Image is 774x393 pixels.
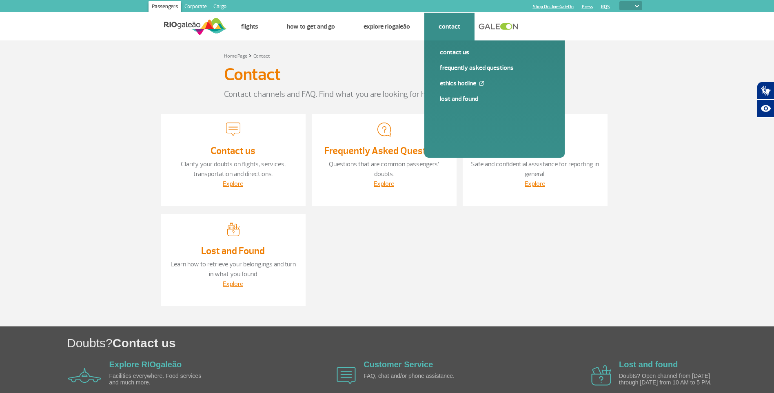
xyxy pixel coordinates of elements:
a: Shop On-line GaleOn [533,4,574,9]
p: FAQ, chat and/or phone assistance. [364,373,457,379]
a: Ethics Hotline [440,79,549,88]
a: Contact [253,53,270,59]
a: Passengers [149,1,181,14]
a: Explore [223,180,243,188]
a: Frequently Asked Questions [440,63,549,72]
h3: Contact [224,65,281,85]
a: How to get and go [287,22,335,31]
img: airplane icon [68,368,101,383]
a: Lost and Found [440,94,549,103]
a: Lost and Found [201,245,265,257]
a: Contact us [440,48,549,57]
a: Explore [374,180,394,188]
div: Plugin de acessibilidade da Hand Talk. [757,82,774,118]
img: airplane icon [591,365,611,386]
a: Flights [241,22,258,31]
a: Learn how to retrieve your belongings and turn in what you found [171,260,296,278]
p: Doubts? Open channel from [DATE] through [DATE] from 10 AM to 5 PM. [619,373,713,386]
button: Abrir tradutor de língua de sinais. [757,82,774,100]
a: Frequently Asked Questions [324,145,444,157]
img: External Link Icon [479,81,484,86]
a: Customer Service [364,360,433,369]
a: > [249,51,252,60]
a: Explore [525,180,545,188]
a: Questions that are common passengers’ doubts. [329,160,439,178]
button: Abrir recursos assistivos. [757,100,774,118]
a: Explore [223,280,243,288]
a: Explore RIOgaleão [364,22,410,31]
a: Explore RIOgaleão [109,360,182,369]
a: Lost and found [619,360,678,369]
img: airplane icon [337,367,356,384]
p: Contact channels and FAQ. Find what you are looking for here. [224,88,550,100]
a: RQS [601,4,610,9]
h1: Doubts? [67,335,774,351]
a: Home Page [224,53,247,59]
a: Contact us [211,145,255,157]
a: Safe and confidential assistance for reporting in general. [471,160,599,178]
p: Facilities everywhere. Food services and much more. [109,373,203,386]
a: Contact [439,22,460,31]
span: Contact us [113,336,176,350]
a: Cargo [210,1,230,14]
a: Clarify your doubts on flights, services, transportation and directions. [181,160,286,178]
a: Press [582,4,593,9]
a: Corporate [181,1,210,14]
